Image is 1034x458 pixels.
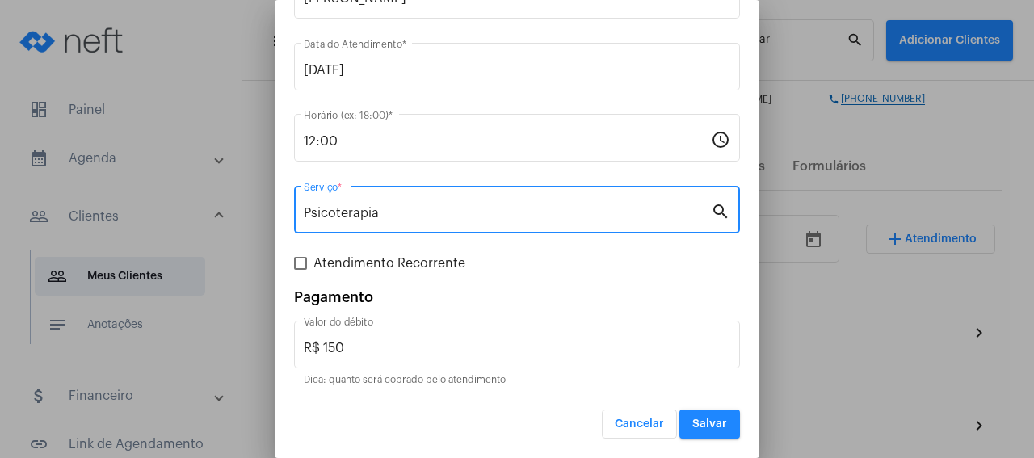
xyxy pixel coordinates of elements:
button: Cancelar [602,410,677,439]
input: Horário [304,134,711,149]
mat-hint: Dica: quanto será cobrado pelo atendimento [304,375,506,386]
span: Cancelar [615,418,664,430]
button: Salvar [679,410,740,439]
mat-icon: schedule [711,129,730,149]
span: Salvar [692,418,727,430]
span: Pagamento [294,290,373,305]
mat-icon: search [711,201,730,221]
input: Valor [304,341,730,355]
input: Pesquisar serviço [304,206,711,221]
span: Atendimento Recorrente [313,254,465,273]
